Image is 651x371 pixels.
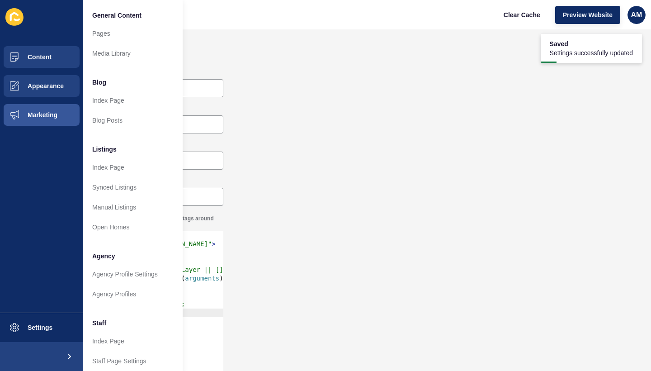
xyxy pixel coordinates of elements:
[555,6,620,24] button: Preview Website
[83,284,183,304] a: Agency Profiles
[92,11,142,20] span: General Content
[83,110,183,130] a: Blog Posts
[83,264,183,284] a: Agency Profile Settings
[550,39,633,48] span: Saved
[550,48,633,57] span: Settings successfully updated
[83,157,183,177] a: Index Page
[83,90,183,110] a: Index Page
[92,78,106,87] span: Blog
[83,217,183,237] a: Open Homes
[83,331,183,351] a: Index Page
[92,252,115,261] span: Agency
[92,319,106,328] span: Staff
[496,6,548,24] button: Clear Cache
[83,24,183,43] a: Pages
[83,177,183,197] a: Synced Listings
[92,145,117,154] span: Listings
[83,197,183,217] a: Manual Listings
[631,10,642,19] span: AM
[563,10,613,19] span: Preview Website
[504,10,540,19] span: Clear Cache
[83,351,183,371] a: Staff Page Settings
[83,43,183,63] a: Media Library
